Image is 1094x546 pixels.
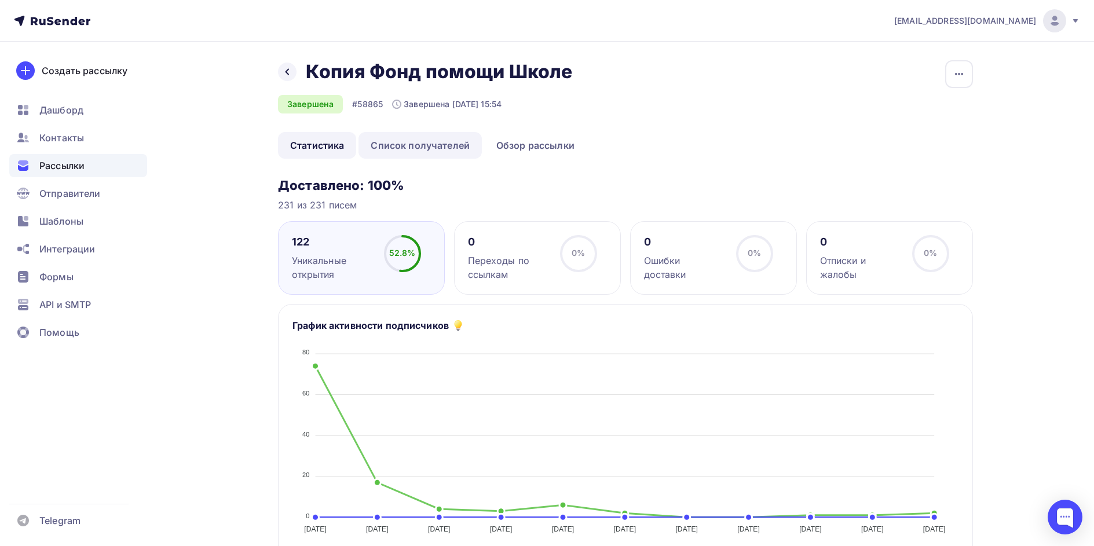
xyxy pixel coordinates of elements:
[9,154,147,177] a: Рассылки
[39,514,81,527] span: Telegram
[302,431,310,438] tspan: 40
[366,525,389,533] tspan: [DATE]
[292,235,374,249] div: 122
[923,525,946,533] tspan: [DATE]
[278,132,356,159] a: Статистика
[675,525,698,533] tspan: [DATE]
[42,64,127,78] div: Создать рассылку
[302,390,310,397] tspan: 60
[39,325,79,339] span: Помощь
[39,159,85,173] span: Рассылки
[39,242,95,256] span: Интеграции
[484,132,587,159] a: Обзор рассылки
[894,9,1080,32] a: [EMAIL_ADDRESS][DOMAIN_NAME]
[39,103,83,117] span: Дашборд
[39,298,91,312] span: API и SMTP
[644,235,726,249] div: 0
[737,525,760,533] tspan: [DATE]
[572,248,585,258] span: 0%
[302,471,310,478] tspan: 20
[428,525,451,533] tspan: [DATE]
[292,318,449,332] h5: График активности подписчиков
[278,177,973,193] h3: Доставлено: 100%
[614,525,636,533] tspan: [DATE]
[552,525,575,533] tspan: [DATE]
[392,98,502,110] div: Завершена [DATE] 15:54
[352,98,383,110] div: #58865
[9,126,147,149] a: Контакты
[468,235,550,249] div: 0
[644,254,726,281] div: Ошибки доставки
[748,248,761,258] span: 0%
[468,254,550,281] div: Переходы по ссылкам
[861,525,884,533] tspan: [DATE]
[820,235,902,249] div: 0
[9,98,147,122] a: Дашборд
[39,270,74,284] span: Формы
[9,210,147,233] a: Шаблоны
[799,525,822,533] tspan: [DATE]
[302,349,310,356] tspan: 80
[9,265,147,288] a: Формы
[39,214,83,228] span: Шаблоны
[358,132,482,159] a: Список получателей
[924,248,937,258] span: 0%
[304,525,327,533] tspan: [DATE]
[278,95,343,113] div: Завершена
[9,182,147,205] a: Отправители
[39,131,84,145] span: Контакты
[39,186,101,200] span: Отправители
[820,254,902,281] div: Отписки и жалобы
[894,15,1036,27] span: [EMAIL_ADDRESS][DOMAIN_NAME]
[292,254,374,281] div: Уникальные открытия
[490,525,513,533] tspan: [DATE]
[389,248,416,258] span: 52.8%
[306,512,309,519] tspan: 0
[278,198,973,212] div: 231 из 231 писем
[306,60,572,83] h2: Копия Фонд помощи Школе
